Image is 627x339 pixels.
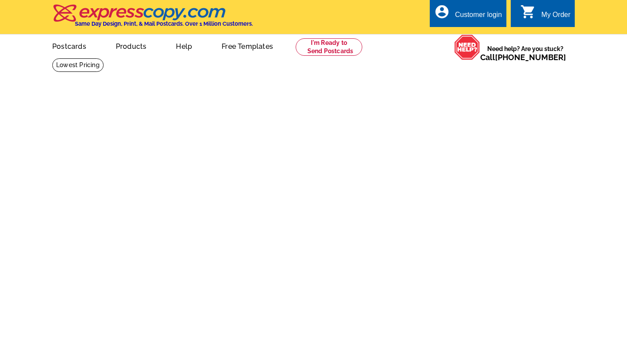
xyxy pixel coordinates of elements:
a: account_circle Customer login [434,10,502,20]
span: Need help? Are you stuck? [480,44,570,62]
a: shopping_cart My Order [520,10,570,20]
a: Free Templates [208,35,287,56]
a: [PHONE_NUMBER] [495,53,566,62]
h4: Same Day Design, Print, & Mail Postcards. Over 1 Million Customers. [75,20,253,27]
a: Postcards [38,35,100,56]
a: Same Day Design, Print, & Mail Postcards. Over 1 Million Customers. [52,10,253,27]
div: Customer login [455,11,502,23]
i: account_circle [434,4,450,20]
span: Call [480,53,566,62]
a: Products [102,35,161,56]
img: help [454,34,480,60]
a: Help [162,35,206,56]
div: My Order [541,11,570,23]
i: shopping_cart [520,4,536,20]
